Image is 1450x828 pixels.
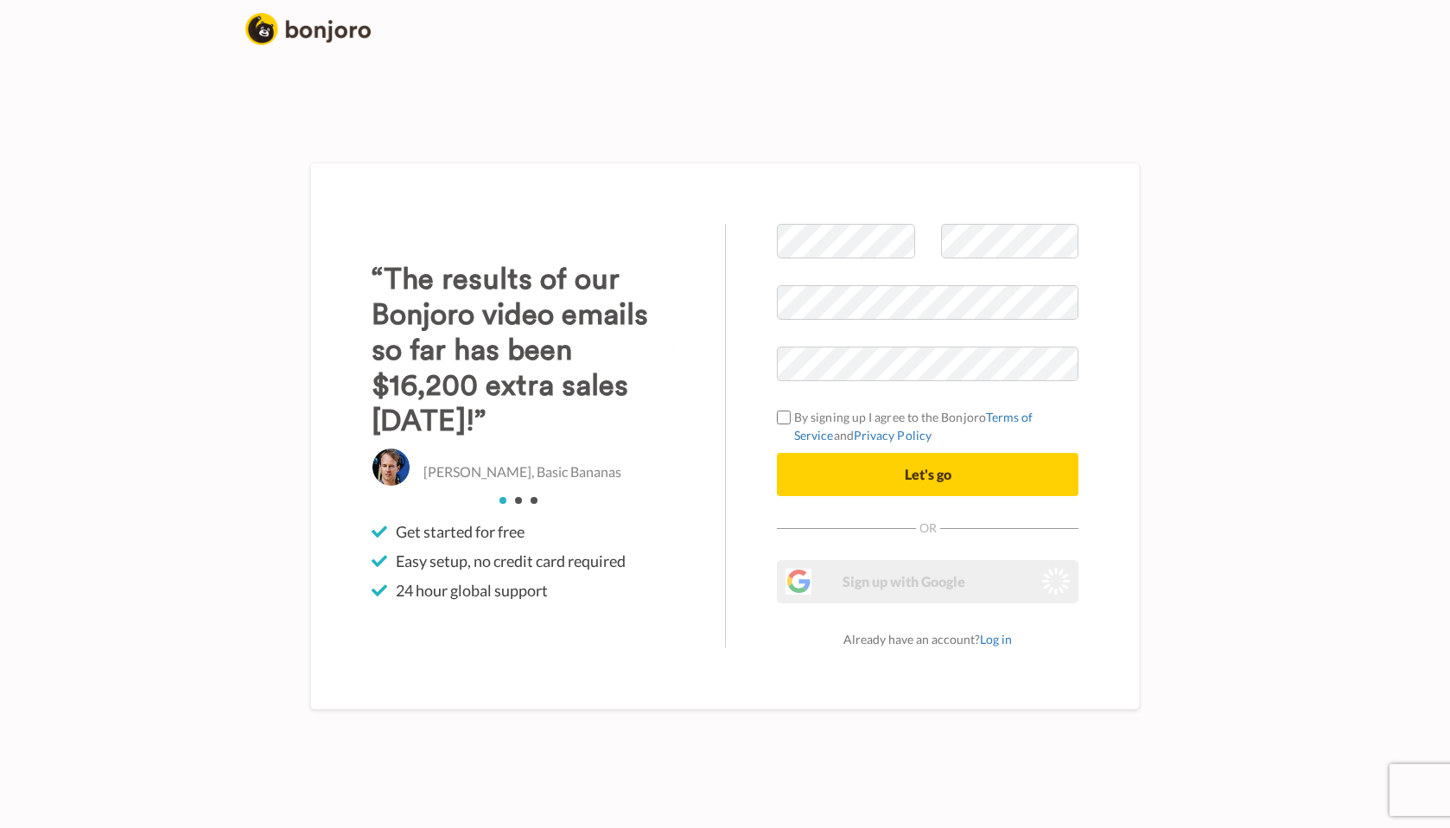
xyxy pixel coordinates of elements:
[843,632,1012,646] span: Already have an account?
[777,408,1078,444] label: By signing up I agree to the Bonjoro and
[423,462,621,482] p: [PERSON_NAME], Basic Bananas
[777,411,791,424] input: By signing up I agree to the BonjoroTerms of ServiceandPrivacy Policy
[245,13,371,45] img: logo_full.png
[396,580,548,601] span: 24 hour global support
[777,453,1078,496] button: Let's go
[396,551,626,571] span: Easy setup, no credit card required
[916,522,940,534] span: Or
[794,410,1033,443] a: Terms of Service
[905,466,951,482] span: Let's go
[396,521,525,542] span: Get started for free
[843,573,965,589] span: Sign up with Google
[980,632,1012,646] a: Log in
[854,428,932,443] a: Privacy Policy
[372,448,410,487] img: Christo Hall, Basic Bananas
[777,560,1078,603] button: Sign up with Google
[372,262,673,439] h3: “The results of our Bonjoro video emails so far has been $16,200 extra sales [DATE]!”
